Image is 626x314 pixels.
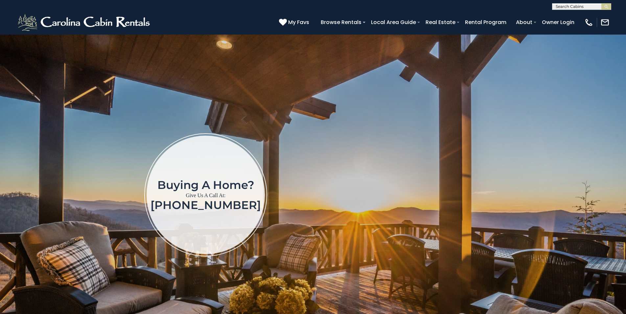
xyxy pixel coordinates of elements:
a: About [513,16,536,28]
p: Give Us A Call At: [151,191,261,200]
a: Owner Login [539,16,578,28]
img: White-1-2.png [16,13,153,32]
img: mail-regular-white.png [600,18,610,27]
a: My Favs [279,18,311,27]
a: Local Area Guide [368,16,419,28]
a: Real Estate [422,16,459,28]
h1: Buying a home? [151,179,261,191]
a: Rental Program [462,16,510,28]
a: Browse Rentals [317,16,365,28]
img: phone-regular-white.png [584,18,593,27]
a: [PHONE_NUMBER] [151,198,261,212]
span: My Favs [288,18,309,26]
